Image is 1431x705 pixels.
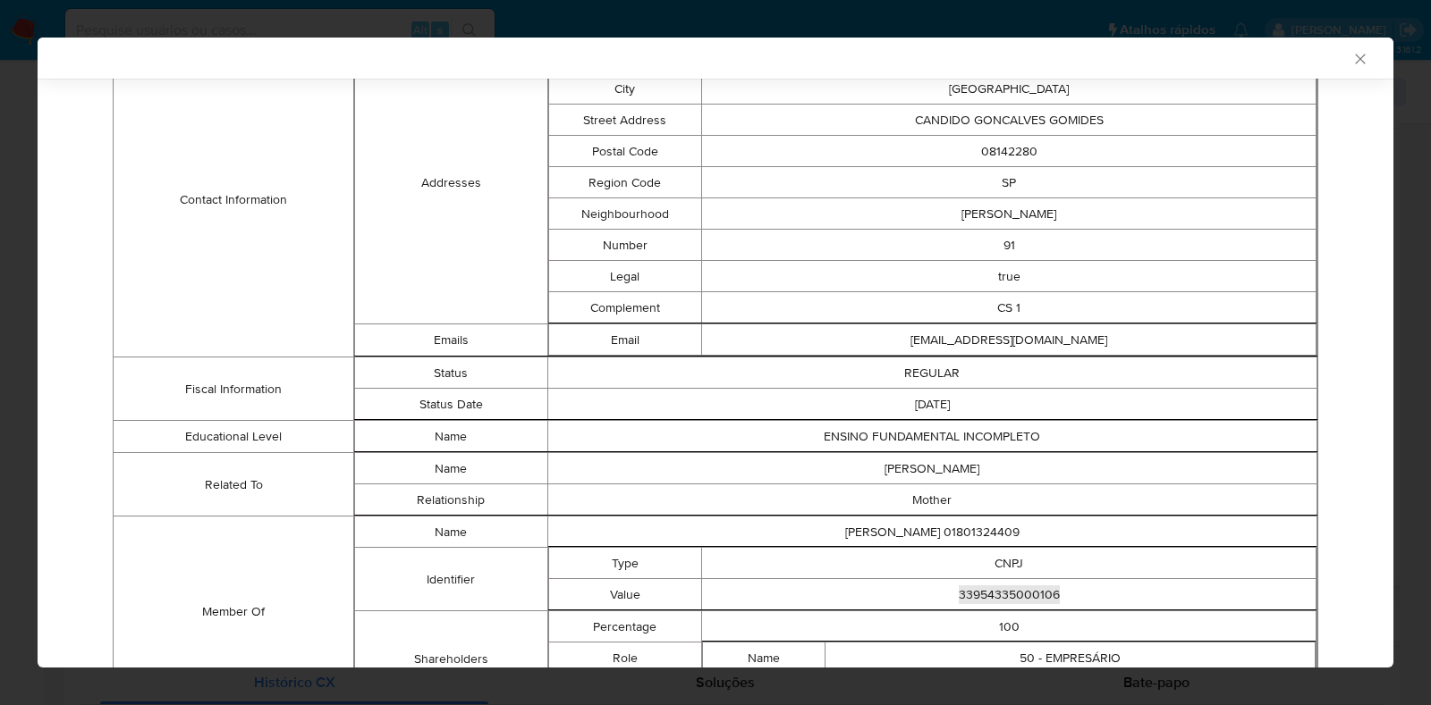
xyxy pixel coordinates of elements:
td: Contact Information [114,42,354,357]
td: Status Date [355,389,547,420]
td: [PERSON_NAME] 01801324409 [547,516,1317,548]
td: Educational Level [114,421,354,453]
td: Name [355,421,547,452]
button: Fechar a janela [1351,50,1367,66]
td: 100 [702,611,1317,642]
td: [PERSON_NAME] [547,453,1317,484]
td: Complement [548,292,702,323]
td: ENSINO FUNDAMENTAL INCOMPLETO [547,421,1317,452]
td: REGULAR [547,357,1317,389]
td: SP [702,167,1317,198]
td: Name [703,642,826,674]
td: CANDIDO GONCALVES GOMIDES [702,105,1317,136]
td: Emails [355,324,547,357]
td: Addresses [355,42,547,324]
td: Type [548,548,702,579]
td: Value [548,579,702,610]
td: Identifier [355,548,547,611]
td: 33954335000106 [702,579,1317,610]
td: Fiscal Information [114,357,354,421]
td: [DATE] [547,389,1317,420]
td: 08142280 [702,136,1317,167]
td: [EMAIL_ADDRESS][DOMAIN_NAME] [702,324,1317,356]
td: CNPJ [702,548,1317,579]
td: true [702,261,1317,292]
td: Legal [548,261,702,292]
td: Name [355,453,547,484]
td: [PERSON_NAME] [702,198,1317,230]
td: Email [548,324,702,356]
td: Street Address [548,105,702,136]
td: Relationship [355,484,547,516]
td: 91 [702,230,1317,261]
td: Percentage [548,611,702,642]
td: Number [548,230,702,261]
td: Neighbourhood [548,198,702,230]
td: [GEOGRAPHIC_DATA] [702,73,1317,105]
div: closure-recommendation-modal [38,38,1393,667]
td: Role [548,642,702,675]
td: Region Code [548,167,702,198]
td: 50 - EMPRESÁRIO [826,642,1316,674]
td: Postal Code [548,136,702,167]
td: CS 1 [702,292,1317,323]
td: Related To [114,453,354,516]
td: City [548,73,702,105]
td: Name [355,516,547,548]
td: Status [355,357,547,389]
td: Mother [547,484,1317,516]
